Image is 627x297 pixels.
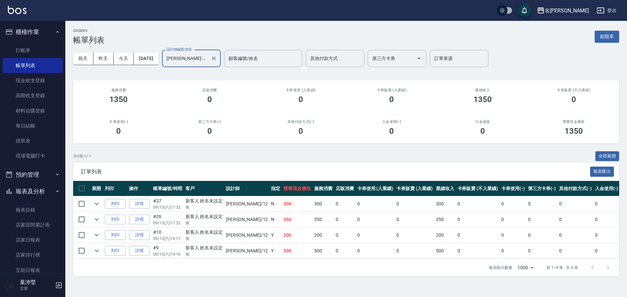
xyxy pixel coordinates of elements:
td: 500 [434,243,456,259]
button: 櫃檯作業 [3,23,63,40]
td: #10 [152,228,184,243]
td: Y [269,243,282,259]
button: 前天 [73,52,93,65]
button: 今天 [114,52,134,65]
td: 0 [593,243,620,259]
h3: 1350 [109,95,128,104]
th: 指定 [269,181,282,196]
th: 帳單編號/時間 [152,181,184,196]
p: 09/13 (六) 14:16 [153,251,182,257]
a: 打帳單 [3,43,63,58]
p: 主管 [20,286,53,291]
td: 0 [500,228,526,243]
a: 報表匯出 [590,168,614,174]
td: 0 [395,243,434,259]
h3: 0 [298,95,303,104]
td: 0 [500,212,526,227]
h2: 營業現金應收 [536,120,611,124]
th: 服務消費 [313,181,334,196]
div: 1000 [515,259,536,276]
h3: 1350 [474,95,492,104]
h3: 0 [389,95,394,104]
h2: 卡券使用 (入業績) [263,88,338,92]
a: 每日結帳 [3,118,63,133]
td: 0 [526,228,558,243]
button: [DATE] [134,52,158,65]
td: 0 [557,196,593,212]
button: 新開單 [595,31,619,43]
td: 0 [356,196,395,212]
div: 名[PERSON_NAME] [545,7,589,15]
h3: 0 [207,126,212,136]
h3: 1350 [565,126,583,136]
th: 客戶 [184,181,225,196]
td: 0 [593,228,620,243]
td: 200 [313,228,334,243]
th: 展開 [90,181,103,196]
button: 昨天 [93,52,114,65]
button: 列印 [105,230,126,240]
td: #9 [152,243,184,259]
a: 詳情 [129,246,150,256]
button: Open [414,53,424,64]
a: 帳單列表 [3,58,63,73]
td: 0 [395,228,434,243]
p: 無 [185,251,223,257]
td: N [269,212,282,227]
td: 0 [557,243,593,259]
td: 0 [334,243,356,259]
h2: 其他付款方式(-) [263,120,338,124]
div: 新客人 姓名未設定 [185,198,223,204]
th: 卡券販賣 (不入業績) [456,181,500,196]
h3: 0 [298,126,303,136]
td: 0 [356,212,395,227]
a: 材料自購登錄 [3,103,63,118]
td: 500 [313,243,334,259]
button: expand row [92,215,102,224]
td: 0 [593,212,620,227]
th: 設計師 [224,181,269,196]
td: Y [269,228,282,243]
td: [PERSON_NAME] /12 [224,196,269,212]
h3: 0 [389,126,394,136]
td: 350 [434,212,456,227]
td: 0 [456,212,500,227]
h2: 第三方卡券(-) [172,120,248,124]
td: 0 [557,212,593,227]
button: 登出 [594,5,619,17]
td: 0 [593,196,620,212]
button: expand row [92,230,102,240]
p: 無 [185,220,223,226]
td: 0 [356,228,395,243]
h3: 服務消費 [81,88,156,92]
img: Person [5,279,18,292]
p: 共 4 筆, 1 / 1 [73,153,91,159]
button: 全部展開 [595,151,619,161]
p: 09/13 (六) 17:32 [153,204,182,210]
a: 互助日報表 [3,263,63,278]
td: 0 [334,212,356,227]
td: 0 [356,243,395,259]
button: 報表匯出 [590,167,614,177]
th: 其他付款方式(-) [557,181,593,196]
p: 每頁顯示數量 [489,265,512,271]
td: 300 [282,196,313,212]
th: 入金使用(-) [593,181,620,196]
td: 0 [557,228,593,243]
h2: 卡券販賣 (不入業績) [536,88,611,92]
td: 300 [434,196,456,212]
p: 09/13 (六) 14:17 [153,236,182,242]
img: Logo [8,6,26,14]
h2: 入金儲值 [445,120,521,124]
a: 報表目錄 [3,202,63,217]
span: 訂單列表 [81,169,590,175]
h3: 0 [571,95,576,104]
td: 0 [526,243,558,259]
th: 第三方卡券(-) [526,181,558,196]
td: 0 [500,196,526,212]
h2: ORDERS [73,29,104,33]
label: 設計師編號/姓名 [167,47,192,52]
a: 新開單 [595,33,619,39]
button: 列印 [105,246,126,256]
td: 0 [500,243,526,259]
